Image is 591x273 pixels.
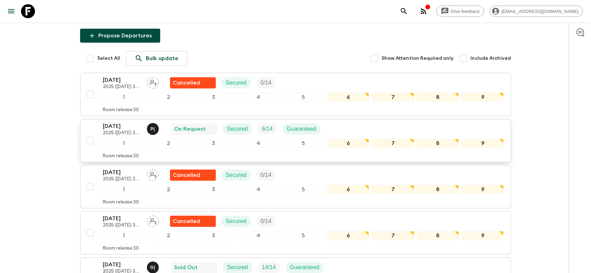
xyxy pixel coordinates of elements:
[462,231,504,240] div: 9
[103,122,141,130] p: [DATE]
[80,165,511,208] button: [DATE]2025 ([DATE]-30 April with Phuket)Assign pack leaderFlash Pack cancellationSecuredTrip Fill...
[226,171,247,179] p: Secured
[327,93,369,102] div: 6
[147,79,159,85] span: Assign pack leader
[221,77,251,88] div: Secured
[417,139,459,148] div: 8
[174,125,206,133] p: On Request
[262,125,273,133] p: 6 / 14
[103,139,145,148] div: 1
[287,125,316,133] p: Guaranteed
[103,231,145,240] div: 1
[80,73,511,116] button: [DATE]2025 ([DATE]-30 April with Phuket)Assign pack leaderFlash Pack cancellationSecuredTrip Fill...
[103,246,139,251] p: Room release: 30
[261,217,271,225] p: 0 / 14
[256,170,276,181] div: Trip Fill
[237,185,279,194] div: 4
[147,123,160,135] button: P(
[103,223,141,228] p: 2025 ([DATE]-30 April with Phuket)
[226,217,247,225] p: Secured
[148,231,190,240] div: 2
[261,171,271,179] p: 0 / 14
[256,216,276,227] div: Trip Fill
[147,264,160,269] span: Gong (Anon) Ratanaphaisal
[372,185,414,194] div: 7
[258,262,280,273] div: Trip Fill
[173,217,200,225] p: Cancelled
[103,130,141,136] p: 2025 ([DATE]-30 April with Phuket)
[192,185,234,194] div: 3
[103,107,139,113] p: Room release: 30
[80,119,511,162] button: [DATE]2025 ([DATE]-30 April with Phuket)Pooky (Thanaphan) KerdyooOn RequestSecuredTrip FillGuaran...
[80,211,511,254] button: [DATE]2025 ([DATE]-30 April with Phuket)Assign pack leaderFlash Pack cancellationSecuredTrip Fill...
[221,170,251,181] div: Secured
[103,153,139,159] p: Room release: 30
[223,262,252,273] div: Secured
[103,200,139,205] p: Room release: 30
[462,93,504,102] div: 9
[372,231,414,240] div: 7
[192,231,234,240] div: 3
[498,9,582,14] span: [EMAIL_ADDRESS][DOMAIN_NAME]
[372,93,414,102] div: 7
[148,93,190,102] div: 2
[103,177,141,182] p: 2025 ([DATE]-30 April with Phuket)
[103,93,145,102] div: 1
[150,126,155,132] p: P (
[462,139,504,148] div: 9
[170,170,216,181] div: Flash Pack cancellation
[262,263,276,272] p: 14 / 14
[148,139,190,148] div: 2
[470,55,511,62] span: Include Archived
[417,93,459,102] div: 8
[261,79,271,87] p: 0 / 14
[227,263,248,272] p: Secured
[97,55,120,62] span: Select All
[170,216,216,227] div: Flash Pack cancellation
[258,123,277,135] div: Trip Fill
[150,265,156,270] p: G (
[282,93,324,102] div: 5
[282,185,324,194] div: 5
[382,55,454,62] span: Show Attention Required only
[462,185,504,194] div: 9
[237,231,279,240] div: 4
[80,29,160,43] button: Propose Departures
[103,185,145,194] div: 1
[290,263,320,272] p: Guaranteed
[282,139,324,148] div: 5
[103,260,141,269] p: [DATE]
[397,4,411,18] button: search adventures
[4,4,18,18] button: menu
[447,9,484,14] span: Give feedback
[147,171,159,177] span: Assign pack leader
[173,171,200,179] p: Cancelled
[103,84,141,90] p: 2025 ([DATE]-30 April with Phuket)
[170,77,216,88] div: Flash Pack cancellation
[227,125,248,133] p: Secured
[221,216,251,227] div: Secured
[226,79,247,87] p: Secured
[103,76,141,84] p: [DATE]
[237,139,279,148] div: 4
[372,139,414,148] div: 7
[327,139,369,148] div: 6
[490,6,583,17] div: [EMAIL_ADDRESS][DOMAIN_NAME]
[146,54,178,63] p: Bulk update
[103,168,141,177] p: [DATE]
[417,185,459,194] div: 8
[126,51,187,66] a: Bulk update
[327,231,369,240] div: 6
[436,6,484,17] a: Give feedback
[148,185,190,194] div: 2
[237,93,279,102] div: 4
[256,77,276,88] div: Trip Fill
[103,214,141,223] p: [DATE]
[223,123,252,135] div: Secured
[192,139,234,148] div: 3
[173,79,200,87] p: Cancelled
[147,217,159,223] span: Assign pack leader
[147,125,160,131] span: Pooky (Thanaphan) Kerdyoo
[192,93,234,102] div: 3
[282,231,324,240] div: 5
